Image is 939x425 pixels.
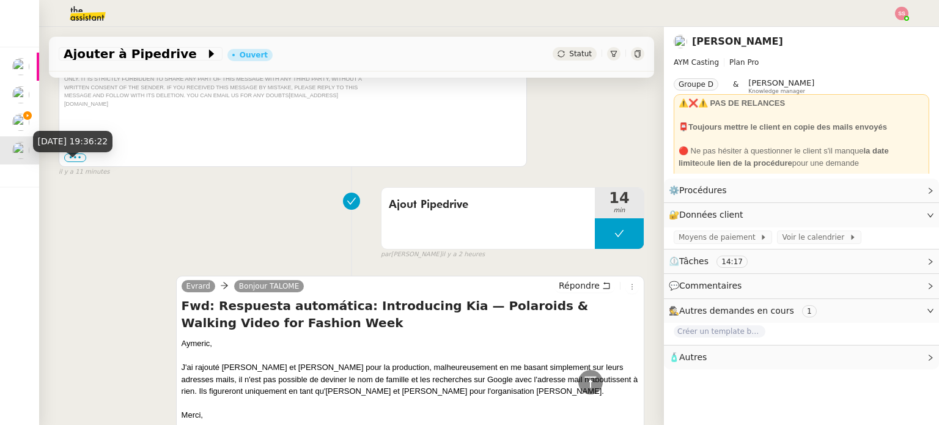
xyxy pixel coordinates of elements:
strong: Toujours mettre le client en copie des mails envoyés [688,122,887,131]
span: Ajout Pipedrive [389,196,587,214]
div: ⚙️Procédures [664,179,939,202]
div: Aymeric, [182,338,639,350]
div: 🔐Données client [664,203,939,227]
span: AYM Casting [674,58,719,67]
nz-tag: Groupe D [674,78,718,91]
span: il y a 2 heures [442,249,485,260]
img: svg [895,7,908,20]
img: users%2FSoHiyPZ6lTh48rkksBJmVXB4Fxh1%2Favatar%2F784cdfc3-6442-45b8-8ed3-42f1cc9271a4 [12,86,29,103]
span: Créer un template business review [674,325,765,338]
span: Knowledge manager [748,88,805,95]
span: 🧴 [669,352,707,362]
span: Répondre [559,279,600,292]
span: ⚙️ [669,183,732,198]
span: Plan Pro [729,58,759,67]
strong: ⚠️❌⚠️ PAS DE RELANCES [679,98,785,108]
span: Moyens de paiement [679,231,760,243]
div: 🔴 Ne pas hésiter à questionner le client s'il manque ou pour une demande [679,145,924,169]
font: THE CONTENT OF THIS EMAIL IS CONFIDENTIAL AND INTENDED FOR THE RECIPIENT SPECIFIED IN MESSAGE ONL... [64,68,362,107]
span: Ajouter à Pipedrive [64,48,205,60]
div: 💬Commentaires [664,274,939,298]
span: Tâches [679,256,709,266]
nz-tag: 1 [802,305,817,317]
strong: la date limite [679,146,889,168]
span: 14 [595,191,644,205]
div: 📮 [679,121,924,133]
span: 🔐 [669,208,748,222]
h4: Fwd: Respuesta automática: Introducing Kia — Polaroids & Walking Video for Fashion Week [182,297,639,331]
img: users%2FCk7ZD5ubFNWivK6gJdIkoi2SB5d2%2Favatar%2F3f84dbb7-4157-4842-a987-fca65a8b7a9a [12,114,29,131]
span: Statut [569,50,592,58]
span: Autres demandes en cours [679,306,794,316]
div: 🧴Autres [664,346,939,369]
img: users%2F1PNv5soDtMeKgnH5onPMHqwjzQn1%2Favatar%2Fd0f44614-3c2d-49b8-95e9-0356969fcfd1 [12,142,29,159]
img: users%2F1PNv5soDtMeKgnH5onPMHqwjzQn1%2Favatar%2Fd0f44614-3c2d-49b8-95e9-0356969fcfd1 [674,35,687,48]
a: [PERSON_NAME] [692,35,783,47]
a: Evrard [182,281,215,292]
small: [PERSON_NAME] [381,249,485,260]
span: 💬 [669,281,747,290]
div: Ouvert [240,51,268,59]
div: Merci, [182,409,639,421]
a: Bonjour TALOME [234,281,304,292]
span: 🕵️ [669,306,822,316]
span: Autres [679,352,707,362]
img: users%2FAXgjBsdPtrYuxuZvIJjRexEdqnq2%2Favatar%2F1599931753966.jpeg [12,58,29,75]
span: min [595,205,644,216]
span: [PERSON_NAME] [748,78,814,87]
div: 🕵️Autres demandes en cours 1 [664,299,939,323]
span: Voir le calendrier [782,231,849,243]
span: par [381,249,391,260]
span: il y a 11 minutes [59,167,110,177]
a: [EMAIL_ADDRESS][DOMAIN_NAME] [64,92,338,107]
span: ⏲️ [669,256,758,266]
span: & [733,78,738,94]
button: Répondre [554,279,615,292]
span: Procédures [679,185,727,195]
nz-tag: 14:17 [716,256,748,268]
span: Données client [679,210,743,220]
strong: le lien de la procédure [708,158,792,168]
span: [DATE] 19:36:22 [38,136,108,146]
span: Commentaires [679,281,742,290]
app-user-label: Knowledge manager [748,78,814,94]
div: J'ai rajouté [PERSON_NAME] et [PERSON_NAME] pour la production, malheureusement en me basant simp... [182,361,639,397]
div: ⏲️Tâches 14:17 [664,249,939,273]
